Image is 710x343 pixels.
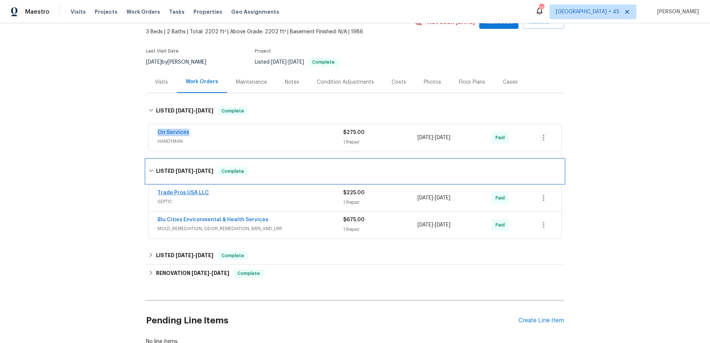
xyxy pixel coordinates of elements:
[271,60,304,65] span: -
[192,270,209,276] span: [DATE]
[309,60,338,64] span: Complete
[317,78,374,86] div: Condition Adjustments
[176,168,213,174] span: -
[193,8,222,16] span: Properties
[196,253,213,258] span: [DATE]
[231,8,279,16] span: Geo Assignments
[417,194,450,202] span: -
[236,78,267,86] div: Maintenance
[25,8,50,16] span: Maestro
[176,253,213,258] span: -
[417,221,450,229] span: -
[158,225,343,232] span: MOLD_REMEDIATION, ODOR_REMEDIATION, BRN_AND_LRR
[146,60,162,65] span: [DATE]
[192,270,229,276] span: -
[219,252,247,259] span: Complete
[146,265,564,282] div: RENOVATION [DATE]-[DATE]Complete
[219,168,247,175] span: Complete
[556,8,619,16] span: [GEOGRAPHIC_DATA] + 45
[435,195,450,201] span: [DATE]
[126,8,160,16] span: Work Orders
[518,317,564,324] div: Create Line Item
[146,58,215,67] div: by [PERSON_NAME]
[234,270,263,277] span: Complete
[158,130,189,135] a: On Services
[146,99,564,123] div: LISTED [DATE]-[DATE]Complete
[176,108,193,113] span: [DATE]
[343,226,417,233] div: 1 Repair
[424,78,441,86] div: Photos
[146,159,564,183] div: LISTED [DATE]-[DATE]Complete
[156,251,213,260] h6: LISTED
[503,78,518,86] div: Cases
[169,9,185,14] span: Tasks
[155,78,168,86] div: Visits
[343,190,365,195] span: $225.00
[288,60,304,65] span: [DATE]
[417,135,433,140] span: [DATE]
[435,135,450,140] span: [DATE]
[496,221,508,229] span: Paid
[343,138,417,146] div: 1 Repair
[271,60,287,65] span: [DATE]
[219,107,247,115] span: Complete
[176,253,193,258] span: [DATE]
[212,270,229,276] span: [DATE]
[459,78,485,86] div: Floor Plans
[539,4,544,12] div: 739
[146,49,179,53] span: Last Visit Date
[343,199,417,206] div: 1 Repair
[255,60,338,65] span: Listed
[654,8,699,16] span: [PERSON_NAME]
[417,134,450,141] span: -
[146,28,414,36] span: 3 Beds | 2 Baths | Total: 2202 ft² | Above Grade: 2202 ft² | Basement Finished: N/A | 1986
[255,49,271,53] span: Project
[196,168,213,174] span: [DATE]
[285,78,299,86] div: Notes
[146,247,564,265] div: LISTED [DATE]-[DATE]Complete
[156,167,213,176] h6: LISTED
[156,107,213,115] h6: LISTED
[176,108,213,113] span: -
[417,195,433,201] span: [DATE]
[435,222,450,228] span: [DATE]
[158,138,343,145] span: HANDYMAN
[146,303,518,338] h2: Pending Line Items
[196,108,213,113] span: [DATE]
[496,134,508,141] span: Paid
[158,198,343,205] span: SEPTIC
[95,8,118,16] span: Projects
[176,168,193,174] span: [DATE]
[343,130,365,135] span: $275.00
[417,222,433,228] span: [DATE]
[496,194,508,202] span: Paid
[71,8,86,16] span: Visits
[158,190,209,195] a: Trade Pros USA LLC
[186,78,218,85] div: Work Orders
[158,217,268,222] a: Blu Cities Environmental & Health Services
[392,78,406,86] div: Costs
[343,217,365,222] span: $675.00
[156,269,229,278] h6: RENOVATION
